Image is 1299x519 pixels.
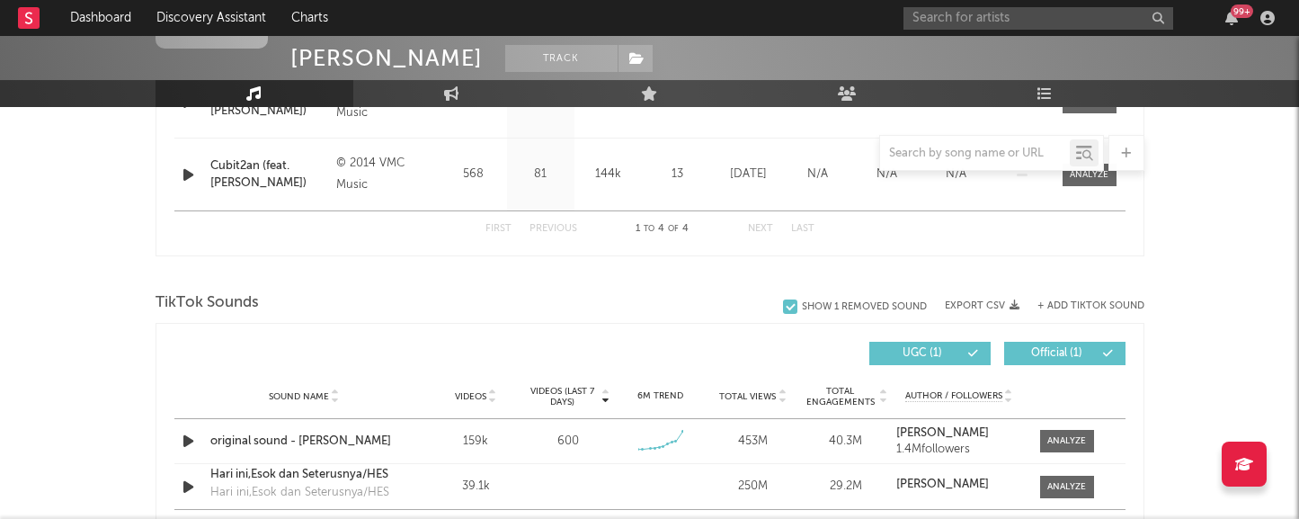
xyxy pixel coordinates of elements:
a: original sound - [PERSON_NAME] [210,433,398,451]
button: + Add TikTok Sound [1019,301,1144,311]
div: 29.2M [804,478,887,496]
button: Export CSV [945,300,1019,311]
button: 99+ [1225,11,1238,25]
button: Track [505,45,618,72]
a: Hari ini,Esok dan Seterusnya/HES [210,466,398,484]
div: 1.4M followers [896,443,1021,456]
input: Search for artists [903,7,1173,30]
button: + Add TikTok Sound [1037,301,1144,311]
span: UGC ( 1 ) [881,348,964,359]
input: Search by song name or URL [880,147,1070,161]
div: N/A [926,166,986,183]
button: Next [748,224,773,234]
span: Official ( 1 ) [1016,348,1099,359]
div: Hari ini,Esok dan Seterusnya/HES [210,484,389,502]
span: Total Engagements [804,386,876,407]
div: 13 [646,166,709,183]
div: 453M [711,433,795,451]
button: First [485,224,512,234]
button: UGC(1) [869,342,991,365]
div: [DATE] [718,166,779,183]
div: 159k [434,433,518,451]
div: [PERSON_NAME] [290,45,483,72]
div: 250M [711,478,795,496]
span: Sound Name [269,391,329,402]
div: 99 + [1231,4,1253,18]
a: [PERSON_NAME] [896,427,1021,440]
div: 144k [579,166,637,183]
span: Total Views [719,391,776,402]
div: 6M Trend [618,389,702,403]
button: Previous [529,224,577,234]
div: 568 [444,166,503,183]
a: Cubit2an (feat. [PERSON_NAME]) [210,157,328,192]
div: N/A [787,166,848,183]
span: Videos (last 7 days) [526,386,599,407]
div: Show 1 Removed Sound [802,301,927,313]
span: Videos [455,391,486,402]
button: Official(1) [1004,342,1126,365]
div: © 2014 VMC Music [336,153,434,196]
div: N/A [857,166,917,183]
strong: [PERSON_NAME] [896,427,989,439]
button: Last [791,224,814,234]
strong: [PERSON_NAME] [896,479,989,490]
div: 1 4 4 [613,219,712,240]
div: 600 [557,433,579,451]
div: 81 [512,166,570,183]
span: Author / Followers [905,390,1002,402]
span: to [644,225,654,233]
span: of [668,225,679,233]
div: 39.1k [434,478,518,496]
div: 40.3M [804,433,887,451]
a: [PERSON_NAME] [896,479,1021,491]
span: TikTok Sounds [156,292,259,314]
